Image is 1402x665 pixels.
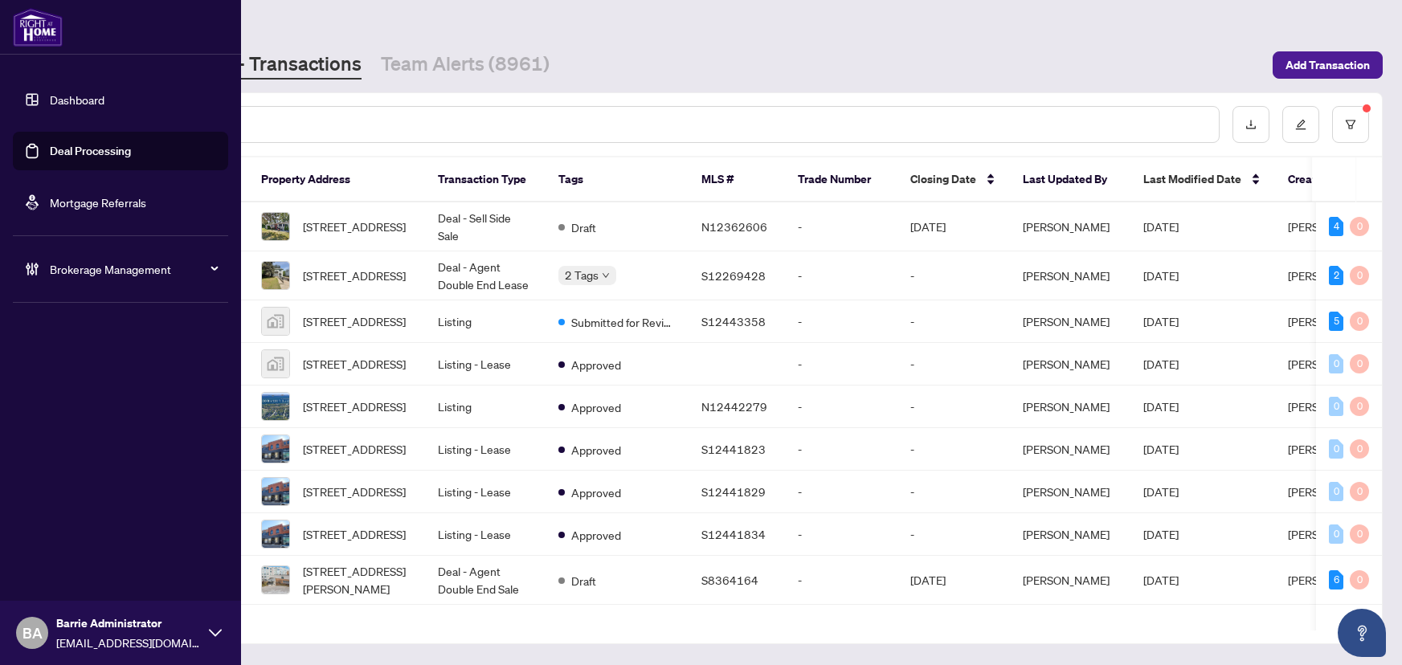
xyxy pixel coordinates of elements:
[785,428,897,471] td: -
[897,428,1010,471] td: -
[571,572,596,590] span: Draft
[1130,157,1275,202] th: Last Modified Date
[303,218,406,235] span: [STREET_ADDRESS]
[1010,202,1130,251] td: [PERSON_NAME]
[701,268,766,283] span: S12269428
[1288,442,1375,456] span: [PERSON_NAME]
[262,213,289,240] img: thumbnail-img
[262,566,289,594] img: thumbnail-img
[1288,268,1375,283] span: [PERSON_NAME]
[262,520,289,548] img: thumbnail-img
[785,300,897,343] td: -
[303,525,406,543] span: [STREET_ADDRESS]
[425,157,546,202] th: Transaction Type
[56,614,201,632] span: Barrie Administrator
[1010,428,1130,471] td: [PERSON_NAME]
[1350,439,1369,459] div: 0
[1273,51,1383,79] button: Add Transaction
[1143,357,1179,371] span: [DATE]
[303,267,406,284] span: [STREET_ADDRESS]
[1288,484,1375,499] span: [PERSON_NAME]
[897,471,1010,513] td: -
[1143,399,1179,414] span: [DATE]
[50,92,104,107] a: Dashboard
[1329,482,1343,501] div: 0
[1329,354,1343,373] div: 0
[1010,556,1130,605] td: [PERSON_NAME]
[1286,52,1370,78] span: Add Transaction
[1332,106,1369,143] button: filter
[425,343,546,386] td: Listing - Lease
[571,398,621,416] span: Approved
[1143,219,1179,234] span: [DATE]
[1143,442,1179,456] span: [DATE]
[565,266,599,284] span: 2 Tags
[56,634,201,651] span: [EMAIL_ADDRESS][DOMAIN_NAME]
[50,144,131,158] a: Deal Processing
[785,386,897,428] td: -
[546,157,689,202] th: Tags
[425,386,546,428] td: Listing
[897,202,1010,251] td: [DATE]
[425,471,546,513] td: Listing - Lease
[1010,471,1130,513] td: [PERSON_NAME]
[425,202,546,251] td: Deal - Sell Side Sale
[1350,354,1369,373] div: 0
[262,350,289,377] img: thumbnail-img
[1143,527,1179,541] span: [DATE]
[425,428,546,471] td: Listing - Lease
[701,314,766,328] span: S12443358
[571,526,621,544] span: Approved
[785,343,897,386] td: -
[50,195,146,210] a: Mortgage Referrals
[701,442,766,456] span: S12441823
[262,478,289,505] img: thumbnail-img
[1350,397,1369,416] div: 0
[303,398,406,415] span: [STREET_ADDRESS]
[13,8,63,47] img: logo
[1329,570,1343,590] div: 6
[1288,219,1375,234] span: [PERSON_NAME]
[1329,217,1343,236] div: 4
[1329,312,1343,331] div: 5
[425,556,546,605] td: Deal - Agent Double End Sale
[571,356,621,373] span: Approved
[1143,268,1179,283] span: [DATE]
[701,527,766,541] span: S12441834
[303,483,406,500] span: [STREET_ADDRESS]
[1288,527,1375,541] span: [PERSON_NAME]
[1010,251,1130,300] td: [PERSON_NAME]
[262,435,289,463] img: thumbnail-img
[262,393,289,420] img: thumbnail-img
[1010,343,1130,386] td: [PERSON_NAME]
[303,562,412,598] span: [STREET_ADDRESS][PERSON_NAME]
[1010,300,1130,343] td: [PERSON_NAME]
[248,157,425,202] th: Property Address
[1350,570,1369,590] div: 0
[897,343,1010,386] td: -
[785,556,897,605] td: -
[1143,573,1179,587] span: [DATE]
[1329,397,1343,416] div: 0
[425,513,546,556] td: Listing - Lease
[1010,386,1130,428] td: [PERSON_NAME]
[425,251,546,300] td: Deal - Agent Double End Lease
[1338,609,1386,657] button: Open asap
[701,399,767,414] span: N12442279
[602,271,610,279] span: down
[1010,513,1130,556] td: [PERSON_NAME]
[785,202,897,251] td: -
[785,251,897,300] td: -
[1288,314,1375,328] span: [PERSON_NAME]
[22,622,43,644] span: BA
[701,573,758,587] span: S8364164
[897,386,1010,428] td: -
[897,157,1010,202] th: Closing Date
[897,251,1010,300] td: -
[1245,119,1257,130] span: download
[785,471,897,513] td: -
[1329,524,1343,544] div: 0
[50,260,217,278] span: Brokerage Management
[1143,170,1241,188] span: Last Modified Date
[1143,314,1179,328] span: [DATE]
